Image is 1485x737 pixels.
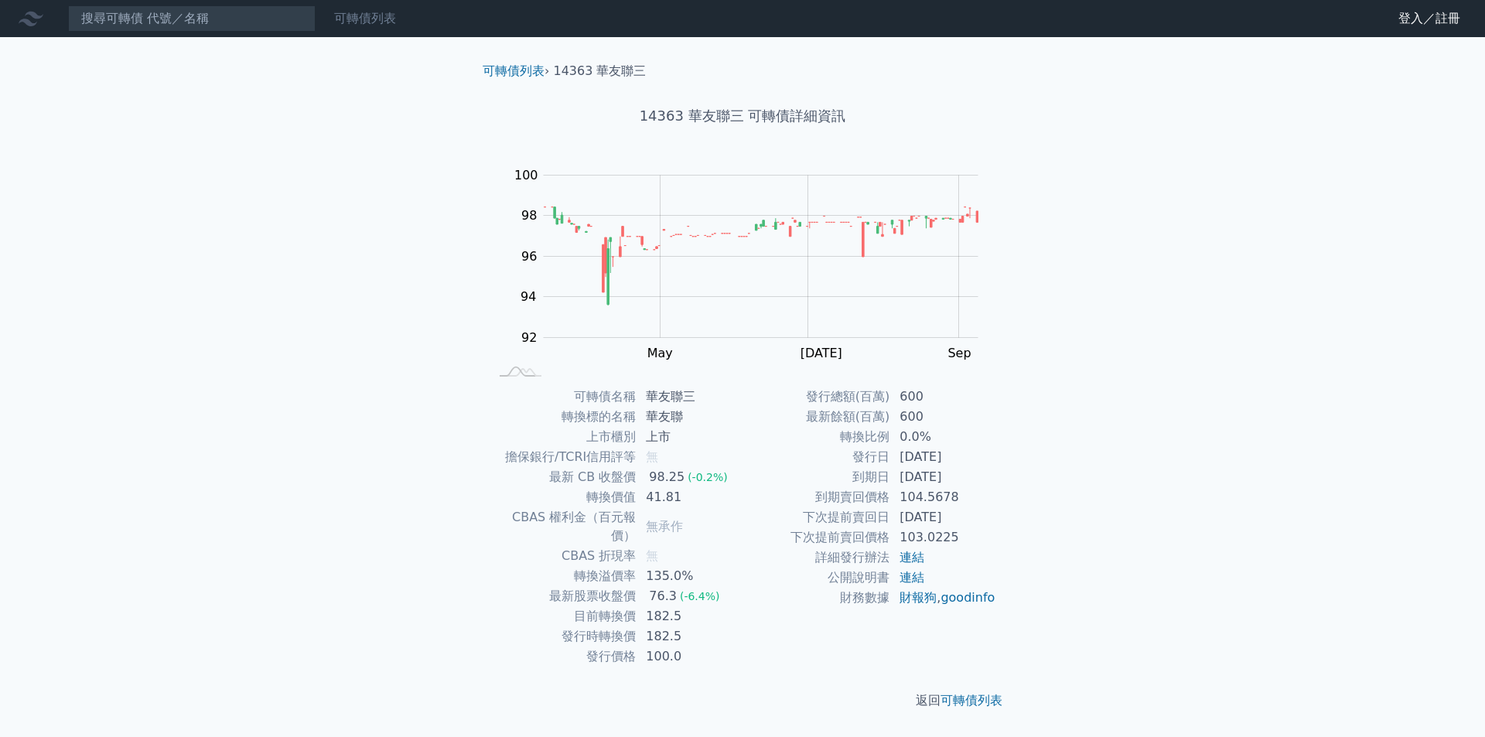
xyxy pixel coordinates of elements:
span: 無 [646,449,658,464]
td: 最新 CB 收盤價 [489,467,637,487]
div: 76.3 [646,587,680,606]
a: 連結 [900,570,924,585]
span: (-0.2%) [688,471,728,483]
td: 104.5678 [890,487,996,507]
td: 135.0% [637,566,742,586]
li: › [483,62,549,80]
td: [DATE] [890,467,996,487]
td: 103.0225 [890,527,996,548]
td: CBAS 權利金（百元報價） [489,507,637,546]
a: 登入／註冊 [1386,6,1473,31]
h1: 14363 華友聯三 可轉債詳細資訊 [470,105,1015,127]
tspan: 92 [521,330,537,345]
tspan: 96 [521,249,537,264]
a: 可轉債列表 [940,693,1002,708]
g: Series [544,207,978,305]
td: 轉換價值 [489,487,637,507]
td: 目前轉換價 [489,606,637,626]
td: CBAS 折現率 [489,546,637,566]
td: 華友聯三 [637,387,742,407]
td: 上市 [637,427,742,447]
td: 182.5 [637,626,742,647]
tspan: Sep [947,346,971,360]
a: 連結 [900,550,924,565]
td: 到期賣回價格 [742,487,890,507]
td: 41.81 [637,487,742,507]
a: 財報狗 [900,590,937,605]
td: , [890,588,996,608]
a: 可轉債列表 [334,11,396,26]
tspan: 98 [521,208,537,223]
a: goodinfo [940,590,995,605]
a: 可轉債列表 [483,63,544,78]
td: 財務數據 [742,588,890,608]
tspan: 100 [514,168,538,183]
td: 下次提前賣回日 [742,507,890,527]
td: 發行價格 [489,647,637,667]
td: 182.5 [637,606,742,626]
td: 上市櫃別 [489,427,637,447]
td: 最新股票收盤價 [489,586,637,606]
input: 搜尋可轉債 代號／名稱 [68,5,316,32]
td: 100.0 [637,647,742,667]
td: 發行時轉換價 [489,626,637,647]
tspan: 94 [521,289,536,304]
td: 公開說明書 [742,568,890,588]
td: 轉換比例 [742,427,890,447]
td: 發行日 [742,447,890,467]
td: [DATE] [890,447,996,467]
g: Chart [507,168,1002,360]
td: 到期日 [742,467,890,487]
li: 14363 華友聯三 [554,62,647,80]
td: 可轉債名稱 [489,387,637,407]
td: 發行總額(百萬) [742,387,890,407]
tspan: May [647,346,673,360]
span: 無承作 [646,519,683,534]
td: 華友聯 [637,407,742,427]
td: 600 [890,387,996,407]
tspan: [DATE] [801,346,842,360]
td: 詳細發行辦法 [742,548,890,568]
td: 轉換標的名稱 [489,407,637,427]
span: 無 [646,548,658,563]
p: 返回 [470,691,1015,710]
td: 600 [890,407,996,427]
td: 下次提前賣回價格 [742,527,890,548]
td: 最新餘額(百萬) [742,407,890,427]
span: (-6.4%) [680,590,720,602]
td: 擔保銀行/TCRI信用評等 [489,447,637,467]
td: [DATE] [890,507,996,527]
td: 0.0% [890,427,996,447]
td: 轉換溢價率 [489,566,637,586]
div: 98.25 [646,468,688,486]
